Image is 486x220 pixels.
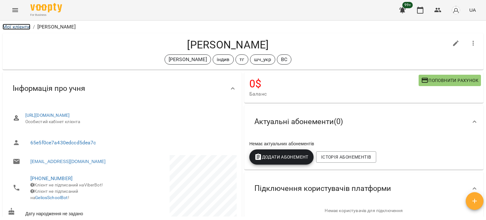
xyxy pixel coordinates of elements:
[8,38,448,51] h4: [PERSON_NAME]
[277,54,291,65] div: ВС
[249,77,419,90] h4: 0 $
[281,56,287,63] p: ВС
[217,56,230,63] p: індив
[249,149,314,165] button: Додати Абонемент
[30,13,62,17] span: For Business
[30,158,105,165] a: [EMAIL_ADDRESS][DOMAIN_NAME]
[321,153,371,161] span: Історія абонементів
[3,72,242,105] div: Інформація про учня
[419,75,481,86] button: Поповнити рахунок
[469,7,476,13] span: UA
[235,54,248,65] div: тг
[25,119,232,125] span: Особистий кабінет клієнта
[467,4,478,16] button: UA
[254,153,308,161] span: Додати Абонемент
[30,175,72,181] a: [PHONE_NUMBER]
[169,56,207,63] p: [PERSON_NAME]
[30,189,78,200] span: Клієнт не підписаний на !
[13,84,85,93] span: Інформація про учня
[213,54,234,65] div: індив
[254,56,271,63] p: шч_укр
[248,139,480,148] div: Немає актуальних абонементів
[244,105,483,138] div: Актуальні абонементи(0)
[316,151,376,163] button: Історія абонементів
[254,117,343,127] span: Актуальні абонементи ( 0 )
[452,6,460,15] img: avatar_s.png
[30,182,103,187] span: Клієнт не підписаний на ViberBot!
[250,54,275,65] div: шч_укр
[254,184,391,193] span: Підключення користувачів платформи
[244,172,483,205] div: Підключення користувачів платформи
[402,2,413,8] span: 99+
[240,56,244,63] p: тг
[421,77,478,84] span: Поповнити рахунок
[165,54,211,65] div: [PERSON_NAME]
[37,23,76,31] p: [PERSON_NAME]
[249,208,478,214] p: Немає користувачів для підключення
[35,195,68,200] a: GeliosSchoolBot
[249,90,419,98] span: Баланс
[8,3,23,18] button: Menu
[3,24,30,30] a: Мої клієнти
[6,206,122,218] div: Дату народження не задано
[3,23,483,31] nav: breadcrumb
[30,140,96,146] a: 65e5f0ce7a430edccd5dea7c
[30,3,62,12] img: Voopty Logo
[33,23,35,31] li: /
[25,113,70,118] a: [URL][DOMAIN_NAME]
